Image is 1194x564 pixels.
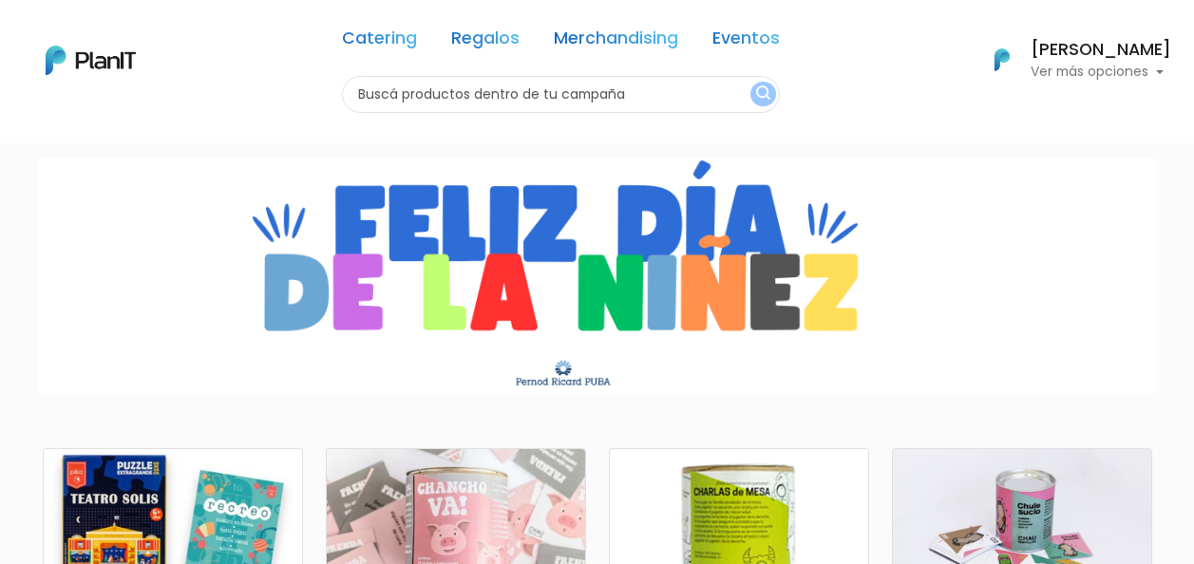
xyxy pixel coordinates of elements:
[970,35,1171,85] button: PlanIt Logo [PERSON_NAME] Ver más opciones
[451,30,520,53] a: Regalos
[712,30,780,53] a: Eventos
[981,39,1023,81] img: PlanIt Logo
[554,30,678,53] a: Merchandising
[1031,42,1171,59] h6: [PERSON_NAME]
[756,85,770,103] img: search_button-432b6d5273f82d61273b3651a40e1bd1b912527efae98b1b7a1b2c0702e16a8d.svg
[1031,66,1171,79] p: Ver más opciones
[342,30,417,53] a: Catering
[46,46,136,75] img: PlanIt Logo
[342,76,780,113] input: Buscá productos dentro de tu campaña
